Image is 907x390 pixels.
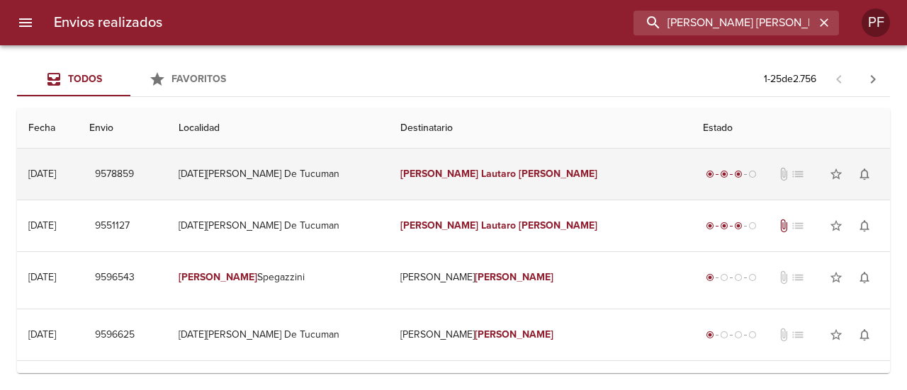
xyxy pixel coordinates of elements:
div: Tabs Envios [17,62,244,96]
em: [PERSON_NAME] [519,219,597,231]
span: star_border [829,270,843,285]
span: Pagina anterior [822,71,856,86]
em: [PERSON_NAME] [475,328,553,340]
td: [PERSON_NAME] [389,309,692,360]
span: radio_button_unchecked [748,273,757,282]
span: radio_button_unchecked [720,273,728,282]
span: No tiene pedido asociado [791,167,805,181]
span: 9596625 [95,326,135,344]
th: Localidad [167,108,388,149]
span: Pagina siguiente [856,62,890,96]
td: [PERSON_NAME] [389,252,692,303]
span: star_border [829,328,843,342]
span: notifications_none [857,219,872,233]
td: Spegazzini [167,252,388,303]
span: radio_button_checked [734,222,743,230]
em: [PERSON_NAME] [400,168,479,180]
td: [DATE][PERSON_NAME] De Tucuman [167,149,388,200]
span: radio_button_unchecked [748,331,757,339]
em: [PERSON_NAME] [519,168,597,180]
span: radio_button_checked [706,170,714,178]
span: radio_button_checked [734,170,743,178]
th: Fecha [17,108,78,149]
button: menu [9,6,43,40]
button: 9578859 [89,161,140,188]
span: radio_button_unchecked [734,273,743,282]
span: radio_button_checked [720,222,728,230]
div: [DATE] [28,328,56,340]
th: Envio [78,108,168,149]
button: Activar notificaciones [850,321,879,349]
div: PF [862,8,890,37]
em: Lautaro [481,219,516,231]
span: No tiene documentos adjuntos [777,167,791,181]
span: No tiene pedido asociado [791,219,805,233]
span: radio_button_checked [706,222,714,230]
span: radio_button_checked [706,331,714,339]
em: [PERSON_NAME] [400,219,479,231]
span: No tiene pedido asociado [791,270,805,285]
span: radio_button_unchecked [748,222,757,230]
button: Activar notificaciones [850,160,879,188]
span: radio_button_checked [706,273,714,282]
div: Generado [703,270,760,285]
div: En viaje [703,167,760,181]
em: [PERSON_NAME] [475,271,553,283]
span: No tiene documentos adjuntos [777,328,791,342]
span: star_border [829,219,843,233]
span: star_border [829,167,843,181]
button: Activar notificaciones [850,263,879,292]
div: Generado [703,328,760,342]
h6: Envios realizados [54,11,162,34]
div: [DATE] [28,168,56,180]
button: Agregar a favoritos [822,263,850,292]
span: radio_button_unchecked [720,331,728,339]
span: Tiene documentos adjuntos [777,219,791,233]
div: Abrir información de usuario [862,8,890,37]
em: Lautaro [481,168,516,180]
span: notifications_none [857,167,872,181]
span: radio_button_unchecked [734,331,743,339]
em: [PERSON_NAME] [179,271,257,283]
span: No tiene pedido asociado [791,328,805,342]
span: 9578859 [95,166,134,183]
button: Agregar a favoritos [822,321,850,349]
button: 9596625 [89,322,140,348]
td: [DATE][PERSON_NAME] De Tucuman [167,200,388,251]
span: radio_button_checked [720,170,728,178]
th: Destinatario [389,108,692,149]
span: 9596543 [95,269,135,287]
th: Estado [692,108,890,149]
div: En viaje [703,219,760,233]
button: Activar notificaciones [850,212,879,240]
p: 1 - 25 de 2.756 [764,72,816,86]
div: [DATE] [28,271,56,283]
button: 9551127 [89,213,135,239]
span: Todos [68,73,102,85]
td: [DATE][PERSON_NAME] De Tucuman [167,309,388,360]
div: [DATE] [28,219,56,231]
span: 9551127 [95,217,130,235]
span: notifications_none [857,270,872,285]
input: buscar [633,11,815,35]
button: 9596543 [89,265,140,291]
span: No tiene documentos adjuntos [777,270,791,285]
span: Favoritos [171,73,226,85]
button: Agregar a favoritos [822,160,850,188]
span: radio_button_unchecked [748,170,757,178]
button: Agregar a favoritos [822,212,850,240]
span: notifications_none [857,328,872,342]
